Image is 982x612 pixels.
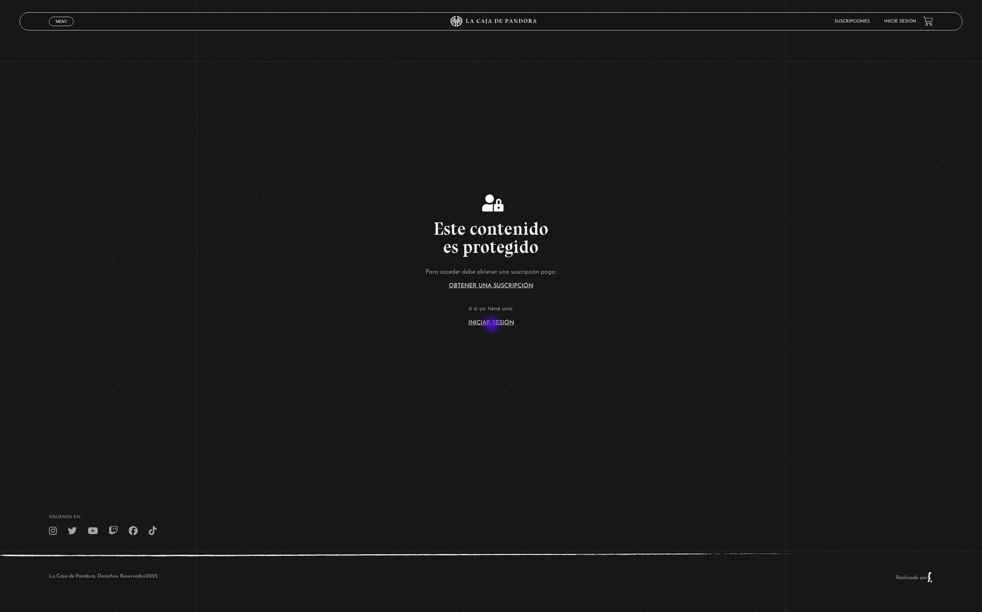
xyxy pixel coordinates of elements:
a: Suscripciones [834,19,870,24]
a: Iniciar Sesión [468,320,514,326]
a: Realizado por [896,575,933,580]
span: Cerrar [53,25,70,30]
p: La Caja de Pandora, Derechos Reservados 2025 [49,572,157,583]
a: Inicie sesión [884,19,916,24]
span: Menu [55,19,67,24]
a: Obtener una suscripción [449,283,533,289]
h4: SÍguenos en: [49,515,933,519]
a: View your shopping cart [923,16,933,26]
